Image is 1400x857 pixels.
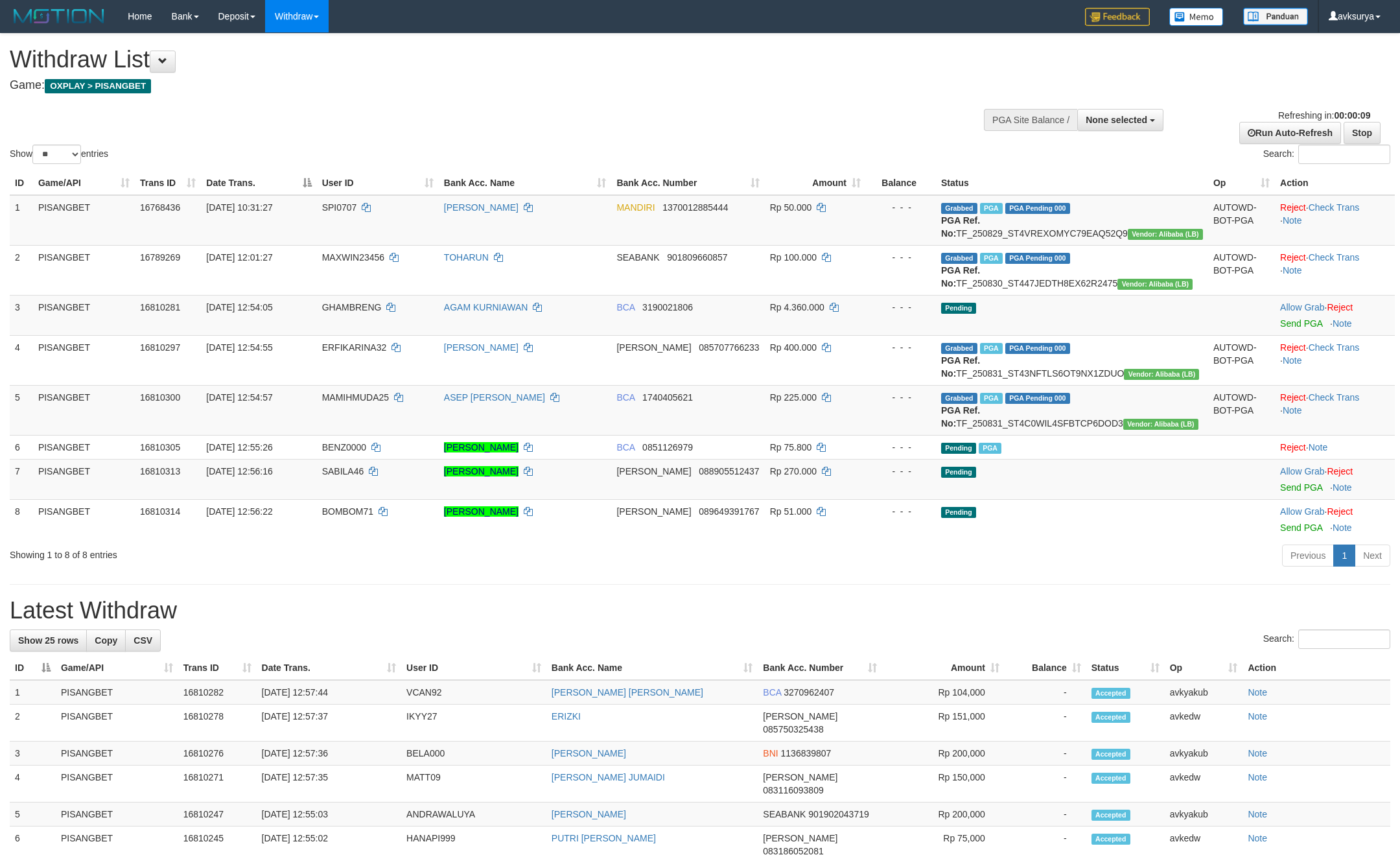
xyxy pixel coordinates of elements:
[1243,8,1308,25] img: panduan.png
[866,171,936,195] th: Balance
[1275,171,1395,195] th: Action
[1165,766,1243,803] td: avkedw
[140,302,180,312] span: 16810281
[140,506,180,517] span: 16810314
[1280,466,1324,476] a: Allow Grab
[206,466,272,476] span: [DATE] 12:56:16
[10,295,33,335] td: 3
[317,171,439,195] th: User ID: activate to sort column ascending
[765,171,866,195] th: Amount: activate to sort column ascending
[941,393,977,404] span: Grabbed
[941,253,977,264] span: Grabbed
[1091,834,1130,845] span: Accepted
[401,766,546,803] td: MATT09
[257,766,402,803] td: [DATE] 12:57:35
[1280,302,1327,312] span: ·
[871,505,931,518] div: - - -
[140,202,180,213] span: 16768436
[439,171,612,195] th: Bank Acc. Name: activate to sort column ascending
[1280,482,1322,493] a: Send PGA
[10,195,33,246] td: 1
[642,442,693,452] span: Copy 0851126979 to clipboard
[1165,742,1243,766] td: avkyakub
[1239,122,1341,144] a: Run Auto-Refresh
[808,809,869,819] span: Copy 901902043719 to clipboard
[552,809,626,819] a: [PERSON_NAME]
[871,301,931,314] div: - - -
[882,705,1005,742] td: Rp 151,000
[1283,355,1302,366] a: Note
[401,803,546,827] td: ANDRAWALUYA
[1248,687,1267,698] a: Note
[444,442,519,452] a: [PERSON_NAME]
[1333,522,1352,533] a: Note
[1282,545,1334,567] a: Previous
[322,466,364,476] span: SABILA46
[1298,629,1390,649] input: Search:
[444,342,519,353] a: [PERSON_NAME]
[784,687,834,698] span: Copy 3270962407 to clipboard
[770,506,812,517] span: Rp 51.000
[1248,809,1267,819] a: Note
[257,803,402,827] td: [DATE] 12:55:03
[662,202,728,213] span: Copy 1370012885444 to clipboard
[1169,8,1224,26] img: Button%20Memo.svg
[10,629,87,652] a: Show 25 rows
[1208,195,1275,246] td: AUTOWD-BOT-PGA
[1309,342,1360,353] a: Check Trans
[206,252,272,263] span: [DATE] 12:01:27
[763,809,806,819] span: SEABANK
[1280,392,1306,403] a: Reject
[770,392,817,403] span: Rp 225.000
[10,543,574,561] div: Showing 1 to 8 of 8 entries
[135,171,201,195] th: Trans ID: activate to sort column ascending
[257,705,402,742] td: [DATE] 12:57:37
[616,342,691,353] span: [PERSON_NAME]
[178,803,257,827] td: 16810247
[1280,302,1324,312] a: Allow Grab
[781,748,832,758] span: Copy 1136839807 to clipboard
[33,435,135,459] td: PISANGBET
[642,302,693,312] span: Copy 3190021806 to clipboard
[1280,522,1322,533] a: Send PGA
[206,342,272,353] span: [DATE] 12:54:55
[1005,742,1086,766] td: -
[1309,202,1360,213] a: Check Trans
[1086,115,1147,125] span: None selected
[871,341,931,354] div: - - -
[10,335,33,385] td: 4
[882,680,1005,705] td: Rp 104,000
[33,245,135,295] td: PISANGBET
[1263,145,1390,164] label: Search:
[871,465,931,478] div: - - -
[882,803,1005,827] td: Rp 200,000
[140,342,180,353] span: 16810297
[322,302,382,312] span: GHAMBRENG
[552,687,703,698] a: [PERSON_NAME] [PERSON_NAME]
[699,506,759,517] span: Copy 089649391767 to clipboard
[1280,202,1306,213] a: Reject
[882,742,1005,766] td: Rp 200,000
[1298,145,1390,164] input: Search:
[1309,252,1360,263] a: Check Trans
[699,466,759,476] span: Copy 088905512437 to clipboard
[56,680,178,705] td: PISANGBET
[552,772,665,782] a: [PERSON_NAME] JUMAIDI
[1280,466,1327,476] span: ·
[980,393,1003,404] span: Marked by avkyakub
[1275,385,1395,435] td: · ·
[56,803,178,827] td: PISANGBET
[667,252,727,263] span: Copy 901809660857 to clipboard
[10,47,920,73] h1: Withdraw List
[770,202,812,213] span: Rp 50.000
[941,303,976,314] span: Pending
[936,195,1208,246] td: TF_250829_ST4VREXOMYC79EAQ52Q9
[140,392,180,403] span: 16810300
[941,203,977,214] span: Grabbed
[206,392,272,403] span: [DATE] 12:54:57
[33,171,135,195] th: Game/API: activate to sort column ascending
[1165,680,1243,705] td: avkyakub
[699,342,759,353] span: Copy 085707766233 to clipboard
[1005,343,1070,354] span: PGA Pending
[980,343,1003,354] span: Marked by avkedw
